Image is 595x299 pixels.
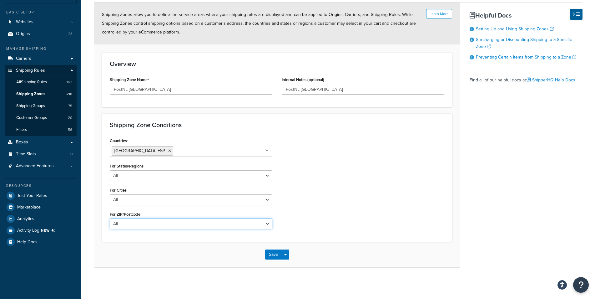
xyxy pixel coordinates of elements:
a: Help Docs [5,236,77,248]
a: Time Slots0 [5,148,77,160]
a: AllShipping Rules162 [5,76,77,88]
li: Shipping Rules [5,65,77,136]
a: Surcharging or Discounting Shipping to a Specific Zone [476,36,572,50]
a: Shipping Zones218 [5,88,77,100]
span: 56 [68,127,72,132]
span: 0 [70,152,73,157]
a: Origins23 [5,28,77,40]
a: Customer Groups20 [5,112,77,124]
a: Filters56 [5,124,77,136]
li: Shipping Groups [5,100,77,112]
li: [object Object] [5,225,77,236]
div: Resources [5,183,77,188]
a: Boxes [5,137,77,148]
a: Analytics [5,213,77,224]
span: Boxes [16,140,28,145]
span: Shipping Zones allow you to define the service areas where your shipping rates are displayed and ... [102,11,416,35]
span: NEW [41,228,58,233]
span: Activity Log [17,226,58,235]
label: For States/Regions [110,164,144,168]
span: Shipping Rules [16,68,45,73]
label: For Cities [110,188,127,193]
li: Time Slots [5,148,77,160]
button: Open Resource Center [573,277,589,293]
a: Shipping Groups75 [5,100,77,112]
li: Origins [5,28,77,40]
span: Test Your Rates [17,193,47,198]
label: For ZIP/Postcode [110,212,140,217]
a: Preventing Certain Items from Shipping to a Zone [476,54,576,60]
span: Filters [16,127,27,132]
span: All Shipping Rules [16,80,47,85]
a: Test Your Rates [5,190,77,201]
li: Advanced Features [5,160,77,172]
h3: Helpful Docs [470,12,582,19]
li: Customer Groups [5,112,77,124]
a: ShipperHQ Help Docs [527,77,575,83]
h3: Shipping Zone Conditions [110,121,444,128]
a: Shipping Rules [5,65,77,76]
span: Shipping Zones [16,91,45,97]
li: Websites [5,16,77,28]
a: Setting Up and Using Shipping Zones [476,26,554,32]
span: Customer Groups [16,115,47,121]
li: Shipping Zones [5,88,77,100]
a: Carriers [5,53,77,64]
a: Websites5 [5,16,77,28]
span: Advanced Features [16,163,54,169]
button: Hide Help Docs [570,9,582,20]
span: Shipping Groups [16,103,45,109]
label: Shipping Zone Name [110,77,149,82]
span: Marketplace [17,205,41,210]
span: Time Slots [16,152,36,157]
span: Help Docs [17,240,38,245]
span: Carriers [16,56,31,61]
button: Learn More [426,9,452,18]
div: Basic Setup [5,10,77,15]
span: Websites [16,19,33,25]
div: Find all of our helpful docs at: [470,71,582,85]
a: Marketplace [5,202,77,213]
h3: Overview [110,60,444,67]
span: 218 [66,91,72,97]
span: 162 [67,80,72,85]
div: Manage Shipping [5,46,77,51]
span: 20 [68,115,72,121]
span: Origins [16,31,30,37]
a: Activity LogNEW [5,225,77,236]
span: Analytics [17,216,34,222]
span: 23 [68,31,73,37]
button: Save [265,250,282,260]
span: 75 [68,103,72,109]
a: Advanced Features7 [5,160,77,172]
label: Countries [110,138,129,143]
span: [GEOGRAPHIC_DATA] ESP [114,147,165,154]
label: Internal Notes (optional) [282,77,324,82]
li: Filters [5,124,77,136]
span: 7 [71,163,73,169]
span: 5 [70,19,73,25]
